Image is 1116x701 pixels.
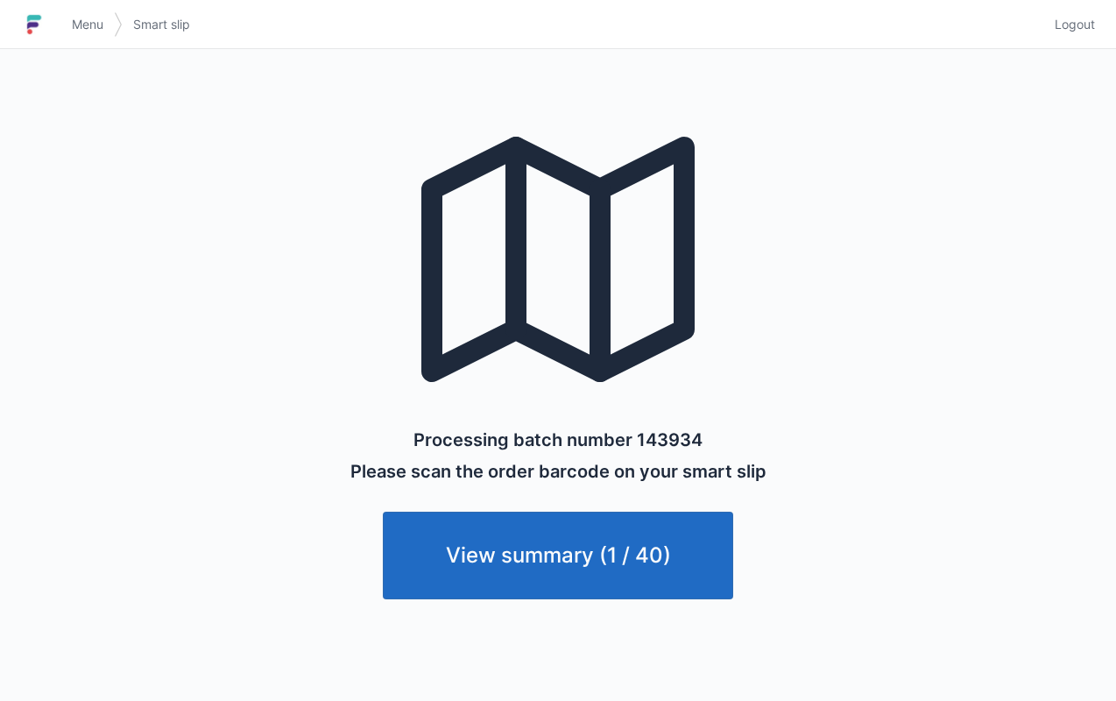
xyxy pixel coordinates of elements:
[21,11,47,39] img: logo-small.jpg
[72,16,103,33] span: Menu
[61,9,114,40] a: Menu
[133,16,190,33] span: Smart slip
[123,9,201,40] a: Smart slip
[413,428,703,452] p: Processing batch number 143934
[114,4,123,46] img: svg>
[1044,9,1095,40] a: Logout
[350,459,766,484] p: Please scan the order barcode on your smart slip
[1055,16,1095,33] span: Logout
[383,512,733,599] a: View summary (1 / 40)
